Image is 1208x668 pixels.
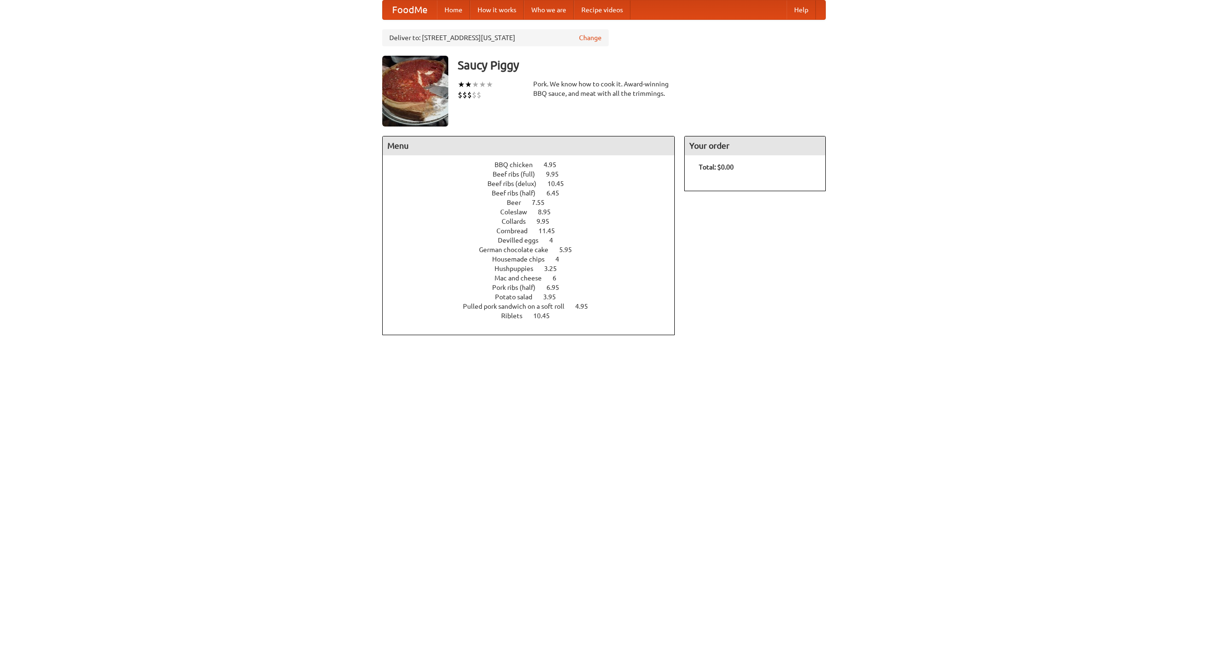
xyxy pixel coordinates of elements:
a: Home [437,0,470,19]
a: Beef ribs (delux) 10.45 [487,180,581,187]
a: Mac and cheese 6 [495,274,574,282]
span: 8.95 [538,208,560,216]
a: Change [579,33,602,42]
a: Help [787,0,816,19]
span: 10.45 [547,180,573,187]
li: $ [458,90,462,100]
span: 9.95 [537,218,559,225]
a: Hushpuppies 3.25 [495,265,574,272]
h4: Menu [383,136,674,155]
a: Coleslaw 8.95 [500,208,568,216]
a: Devilled eggs 4 [498,237,570,244]
span: Devilled eggs [498,237,548,244]
li: ★ [458,79,465,90]
span: Cornbread [496,227,537,235]
span: Housemade chips [492,255,554,263]
span: Beer [507,199,530,206]
li: ★ [479,79,486,90]
a: Cornbread 11.45 [496,227,572,235]
span: Beef ribs (half) [492,189,545,197]
span: 4 [555,255,569,263]
span: 5.95 [559,246,581,254]
span: Potato salad [495,293,542,301]
span: BBQ chicken [495,161,542,169]
b: Total: $0.00 [699,163,734,171]
div: Deliver to: [STREET_ADDRESS][US_STATE] [382,29,609,46]
h3: Saucy Piggy [458,56,826,75]
li: $ [467,90,472,100]
span: Coleslaw [500,208,537,216]
span: Hushpuppies [495,265,543,272]
span: 3.25 [544,265,566,272]
li: $ [462,90,467,100]
a: Collards 9.95 [502,218,567,225]
a: Beer 7.55 [507,199,562,206]
a: Housemade chips 4 [492,255,577,263]
li: ★ [465,79,472,90]
span: 6 [553,274,566,282]
span: Mac and cheese [495,274,551,282]
span: 3.95 [543,293,565,301]
a: Pulled pork sandwich on a soft roll 4.95 [463,303,605,310]
span: 11.45 [538,227,564,235]
a: Recipe videos [574,0,630,19]
img: angular.jpg [382,56,448,127]
li: ★ [486,79,493,90]
a: Beef ribs (half) 6.45 [492,189,577,197]
a: How it works [470,0,524,19]
span: 7.55 [532,199,554,206]
span: German chocolate cake [479,246,558,254]
span: 6.45 [546,189,569,197]
li: ★ [472,79,479,90]
a: Riblets 10.45 [501,312,567,320]
a: Beef ribs (full) 9.95 [493,170,576,178]
span: Beef ribs (full) [493,170,545,178]
span: Beef ribs (delux) [487,180,546,187]
div: Pork. We know how to cook it. Award-winning BBQ sauce, and meat with all the trimmings. [533,79,675,98]
span: Riblets [501,312,532,320]
a: Pork ribs (half) 6.95 [492,284,577,291]
span: 9.95 [546,170,568,178]
span: 4 [549,237,562,244]
h4: Your order [685,136,825,155]
span: 4.95 [544,161,566,169]
span: Pork ribs (half) [492,284,545,291]
a: FoodMe [383,0,437,19]
a: BBQ chicken 4.95 [495,161,574,169]
span: 10.45 [533,312,559,320]
li: $ [472,90,477,100]
a: Who we are [524,0,574,19]
span: 4.95 [575,303,597,310]
a: Potato salad 3.95 [495,293,573,301]
span: 6.95 [546,284,569,291]
span: Pulled pork sandwich on a soft roll [463,303,574,310]
span: Collards [502,218,535,225]
a: German chocolate cake 5.95 [479,246,589,254]
li: $ [477,90,481,100]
